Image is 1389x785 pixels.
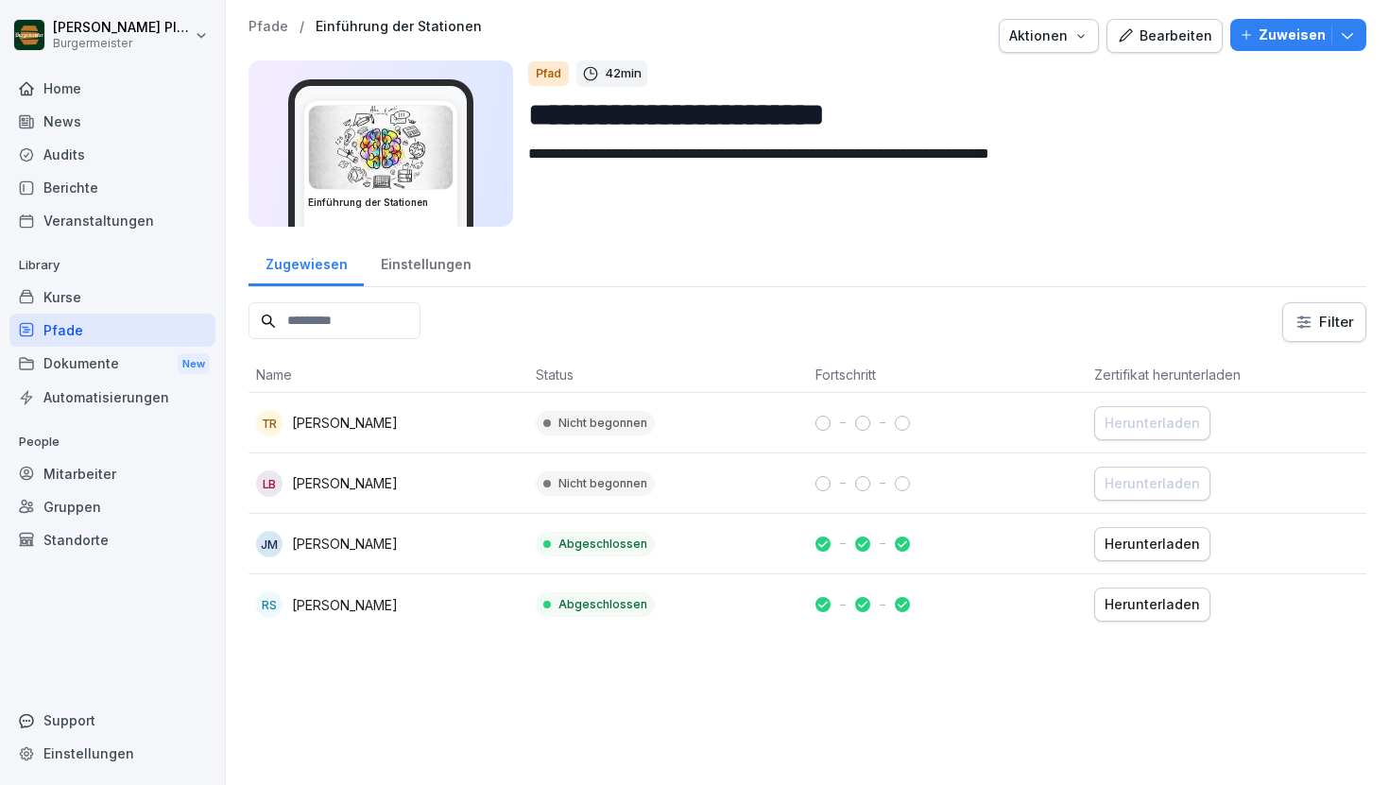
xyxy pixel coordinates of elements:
[1295,313,1354,332] div: Filter
[808,357,1088,393] th: Fortschritt
[528,61,569,86] div: Pfad
[1087,357,1366,393] th: Zertifikat herunterladen
[9,138,215,171] a: Audits
[1094,406,1210,440] button: Herunterladen
[9,347,215,382] div: Dokumente
[53,20,191,36] p: [PERSON_NAME] Pleger
[309,106,453,189] img: wwemz06sg48ah3lik0a3sdy0.png
[558,415,647,432] p: Nicht begonnen
[1106,19,1223,53] button: Bearbeiten
[316,19,482,35] a: Einführung der Stationen
[1117,26,1212,46] div: Bearbeiten
[249,357,528,393] th: Name
[558,596,647,613] p: Abgeschlossen
[9,704,215,737] div: Support
[308,196,454,210] h3: Einführung der Stationen
[9,72,215,105] a: Home
[9,314,215,347] a: Pfade
[292,413,398,433] p: [PERSON_NAME]
[9,347,215,382] a: DokumenteNew
[1009,26,1089,46] div: Aktionen
[1094,588,1210,622] button: Herunterladen
[9,427,215,457] p: People
[999,19,1099,53] button: Aktionen
[1094,467,1210,501] button: Herunterladen
[256,470,283,497] div: LB
[249,19,288,35] a: Pfade
[9,737,215,770] a: Einstellungen
[558,536,647,553] p: Abgeschlossen
[1105,473,1200,494] div: Herunterladen
[9,204,215,237] a: Veranstaltungen
[9,457,215,490] a: Mitarbeiter
[9,490,215,523] a: Gruppen
[9,105,215,138] a: News
[256,591,283,618] div: RS
[9,523,215,556] a: Standorte
[1105,594,1200,615] div: Herunterladen
[256,410,283,436] div: TR
[9,281,215,314] a: Kurse
[256,531,283,557] div: JM
[300,19,304,35] p: /
[1094,527,1210,561] button: Herunterladen
[9,381,215,414] a: Automatisierungen
[178,353,210,375] div: New
[9,250,215,281] p: Library
[364,238,488,286] a: Einstellungen
[558,475,647,492] p: Nicht begonnen
[292,534,398,554] p: [PERSON_NAME]
[292,473,398,493] p: [PERSON_NAME]
[9,171,215,204] a: Berichte
[528,357,808,393] th: Status
[605,64,642,83] p: 42 min
[1105,534,1200,555] div: Herunterladen
[249,238,364,286] a: Zugewiesen
[1259,25,1326,45] p: Zuweisen
[1105,413,1200,434] div: Herunterladen
[53,37,191,50] p: Burgermeister
[1230,19,1366,51] button: Zuweisen
[1283,303,1365,341] button: Filter
[292,595,398,615] p: [PERSON_NAME]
